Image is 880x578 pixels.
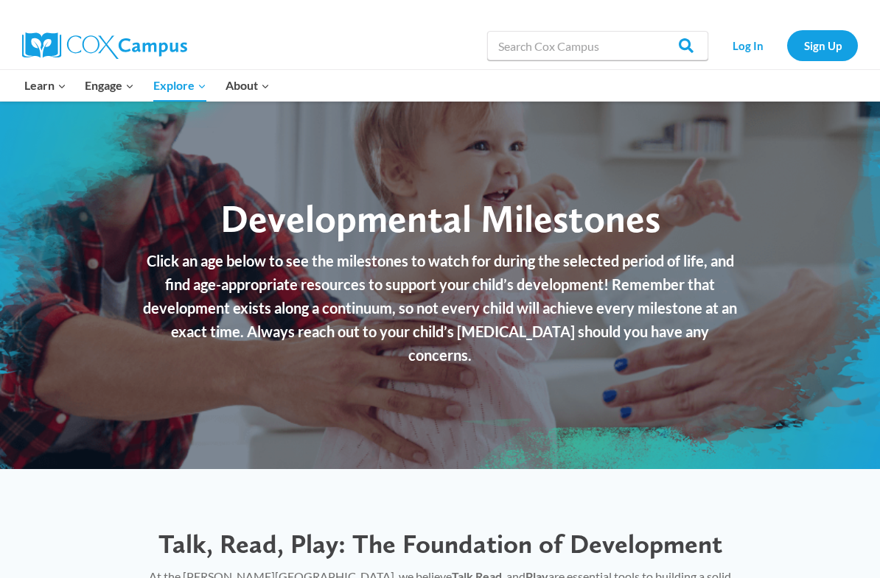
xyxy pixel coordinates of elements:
span: Engage [85,76,134,95]
span: Explore [153,76,206,95]
span: Learn [24,76,66,95]
span: Developmental Milestones [220,195,660,242]
a: Log In [716,30,780,60]
span: Talk, Read, Play: The Foundation of Development [158,528,722,560]
span: About [226,76,270,95]
nav: Primary Navigation [15,70,279,101]
img: Cox Campus [22,32,187,59]
input: Search Cox Campus [487,31,708,60]
a: Sign Up [787,30,858,60]
p: Click an age below to see the milestones to watch for during the selected period of life, and fin... [142,249,738,367]
nav: Secondary Navigation [716,30,858,60]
